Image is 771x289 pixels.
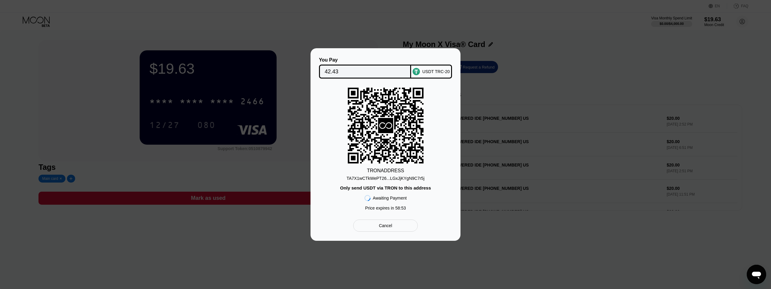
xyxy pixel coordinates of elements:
span: 58 : 53 [395,206,406,210]
div: TA7X1wCTkWePT26...LGxJjKYgN9C7r5j [347,173,424,181]
div: Awaiting Payment [373,196,407,200]
div: Cancel [353,220,418,232]
div: Cancel [379,223,392,228]
div: TA7X1wCTkWePT26...LGxJjKYgN9C7r5j [347,176,424,181]
div: You PayUSDT TRC-20 [320,57,451,79]
div: USDT TRC-20 [422,69,450,74]
div: Only send USDT via TRON to this address [340,185,431,190]
div: TRON ADDRESS [367,168,404,173]
iframe: Кнопка запуска окна обмена сообщениями [747,265,766,284]
div: Price expires in [365,206,406,210]
div: You Pay [319,57,411,63]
